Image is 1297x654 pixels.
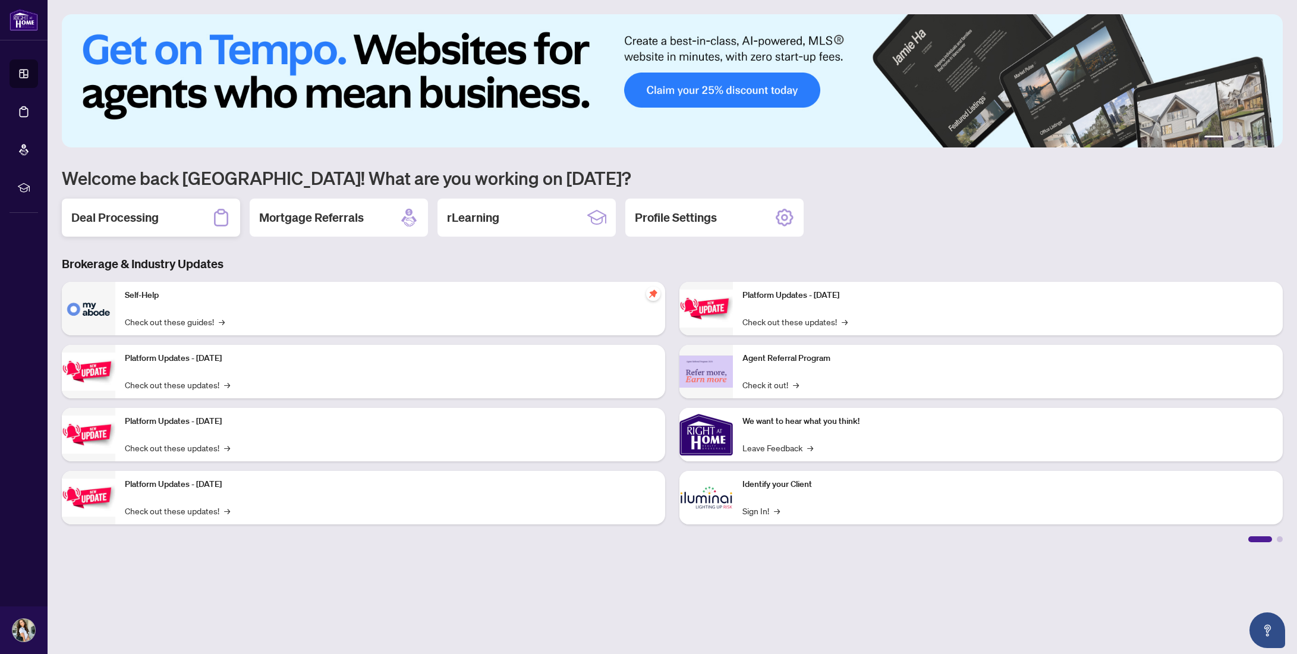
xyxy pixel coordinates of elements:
span: → [793,378,799,391]
button: 6 [1266,136,1271,140]
p: We want to hear what you think! [742,415,1273,428]
span: → [224,504,230,517]
img: Identify your Client [679,471,733,524]
p: Platform Updates - [DATE] [742,289,1273,302]
p: Identify your Client [742,478,1273,491]
h2: Mortgage Referrals [259,209,364,226]
img: Self-Help [62,282,115,335]
h2: Deal Processing [71,209,159,226]
a: Check it out!→ [742,378,799,391]
button: 2 [1228,136,1233,140]
img: Platform Updates - June 23, 2025 [679,290,733,327]
span: → [224,441,230,454]
h3: Brokerage & Industry Updates [62,256,1283,272]
button: 1 [1204,136,1223,140]
button: 4 [1247,136,1252,140]
a: Check out these updates!→ [125,504,230,517]
img: Platform Updates - July 8, 2025 [62,479,115,516]
p: Platform Updates - [DATE] [125,415,656,428]
img: We want to hear what you think! [679,408,733,461]
h2: Profile Settings [635,209,717,226]
img: Profile Icon [12,619,35,642]
span: pushpin [646,287,660,301]
a: Check out these guides!→ [125,315,225,328]
a: Check out these updates!→ [742,315,848,328]
img: Platform Updates - September 16, 2025 [62,353,115,390]
p: Agent Referral Program [742,352,1273,365]
button: Open asap [1249,612,1285,648]
span: → [219,315,225,328]
span: → [774,504,780,517]
a: Check out these updates!→ [125,441,230,454]
a: Sign In!→ [742,504,780,517]
span: → [224,378,230,391]
img: Slide 0 [62,14,1283,147]
img: Platform Updates - July 21, 2025 [62,416,115,453]
button: 5 [1257,136,1261,140]
p: Self-Help [125,289,656,302]
img: logo [10,9,38,31]
span: → [807,441,813,454]
p: Platform Updates - [DATE] [125,478,656,491]
h1: Welcome back [GEOGRAPHIC_DATA]! What are you working on [DATE]? [62,166,1283,189]
a: Leave Feedback→ [742,441,813,454]
span: → [842,315,848,328]
h2: rLearning [447,209,499,226]
img: Agent Referral Program [679,356,733,388]
button: 3 [1238,136,1242,140]
a: Check out these updates!→ [125,378,230,391]
p: Platform Updates - [DATE] [125,352,656,365]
